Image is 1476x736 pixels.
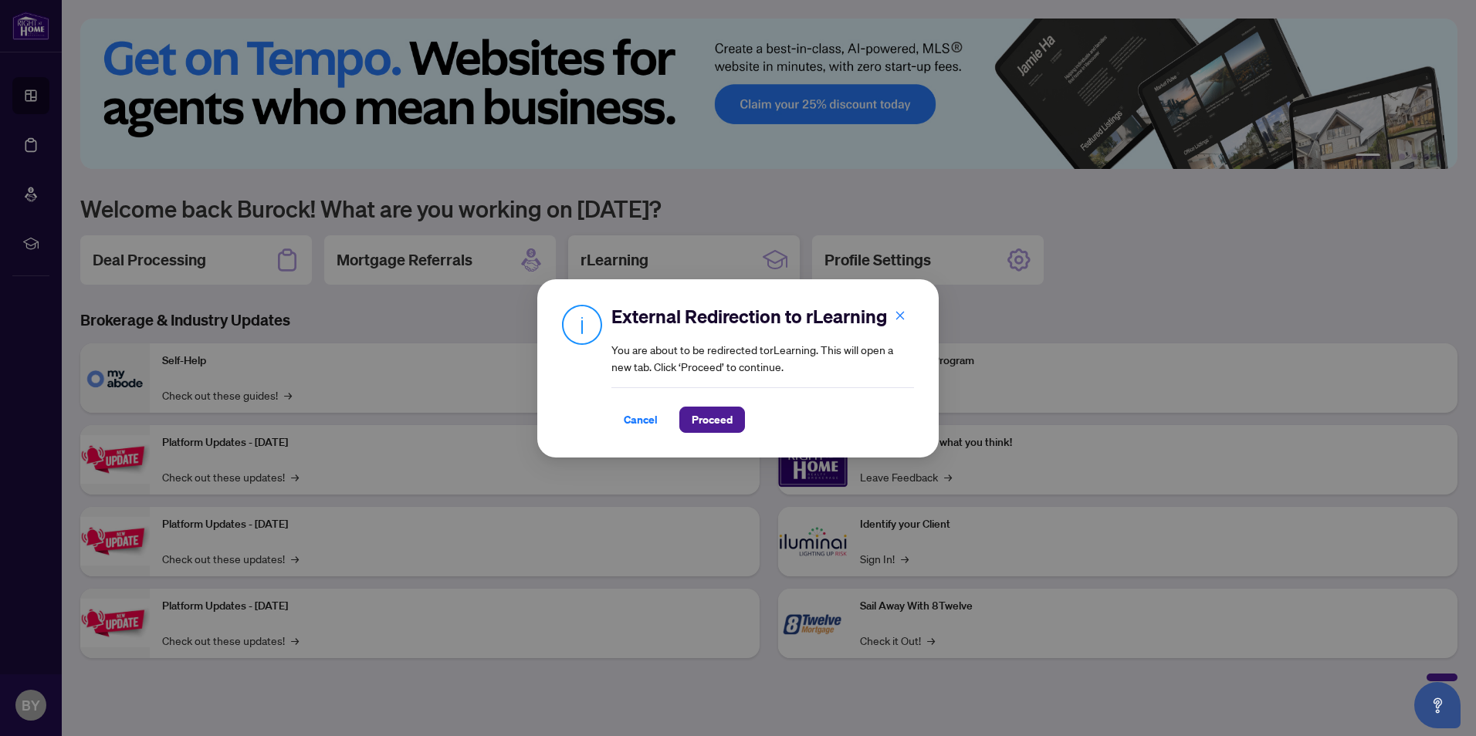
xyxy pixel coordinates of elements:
span: Proceed [692,407,733,432]
img: Info Icon [562,304,602,345]
button: Proceed [679,407,745,433]
button: Open asap [1414,682,1461,728]
span: Cancel [624,407,658,432]
button: Cancel [611,407,670,433]
div: You are about to be redirected to rLearning . This will open a new tab. Click ‘Proceed’ to continue. [611,304,914,433]
span: close [895,309,906,320]
h2: External Redirection to rLearning [611,304,914,329]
